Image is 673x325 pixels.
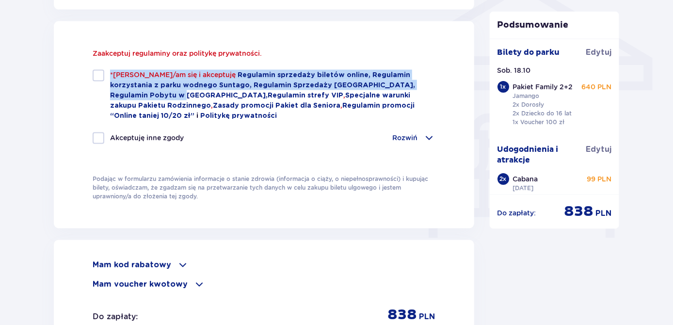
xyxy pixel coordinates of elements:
[513,174,538,184] p: Cabana
[419,312,435,323] span: PLN
[564,203,593,221] span: 838
[196,113,200,119] span: i
[497,144,586,165] p: Udogodnienia i atrakcje
[268,92,343,99] a: Regulamin strefy VIP
[490,19,620,31] p: Podsumowanie
[93,279,188,290] p: Mam voucher kwotowy
[513,92,540,100] p: Jamango
[513,100,572,127] p: 2x Dorosły 2x Dziecko do 16 lat 1x Voucher 100 zł
[110,71,238,79] span: *[PERSON_NAME]/am się i akceptuję
[586,144,611,155] span: Edytuj
[238,72,372,79] a: Regulamin sprzedaży biletów online,
[393,133,418,143] p: Rozwiń
[254,82,415,89] a: Regulamin Sprzedaży [GEOGRAPHIC_DATA],
[110,92,268,99] a: Regulamin Pobytu w [GEOGRAPHIC_DATA],
[587,174,611,184] p: 99 PLN
[110,133,184,143] p: Akceptuję inne zgody
[93,260,171,271] p: Mam kod rabatowy
[213,102,340,109] a: Zasady promocji Pakiet dla Seniora
[388,306,417,325] span: 838
[93,312,138,323] p: Do zapłaty :
[110,70,435,121] p: , , ,
[497,81,509,93] div: 1 x
[586,47,611,58] span: Edytuj
[93,49,262,58] p: Zaakceptuj regulaminy oraz politykę prywatności.
[513,184,534,193] p: [DATE]
[581,82,611,92] p: 640 PLN
[497,65,531,75] p: Sob. 18.10
[497,47,560,58] p: Bilety do parku
[497,209,536,218] p: Do zapłaty :
[93,175,435,201] p: Podając w formularzu zamówienia informacje o stanie zdrowia (informacja o ciąży, o niepełnosprawn...
[595,209,611,219] span: PLN
[497,173,509,185] div: 2 x
[200,113,277,119] a: Politykę prywatności
[513,82,573,92] p: Pakiet Family 2+2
